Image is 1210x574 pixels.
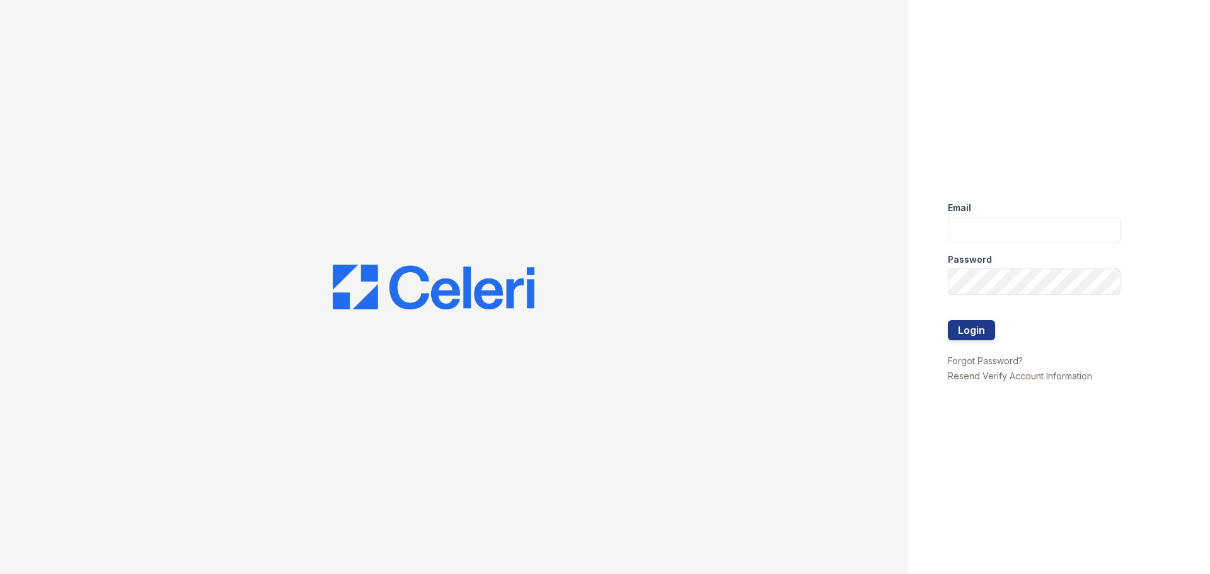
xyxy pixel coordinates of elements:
[333,265,534,310] img: CE_Logo_Blue-a8612792a0a2168367f1c8372b55b34899dd931a85d93a1a3d3e32e68fde9ad4.png
[948,202,971,214] label: Email
[948,253,992,266] label: Password
[948,355,1023,366] a: Forgot Password?
[948,320,995,340] button: Login
[948,370,1092,381] a: Resend Verify Account Information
